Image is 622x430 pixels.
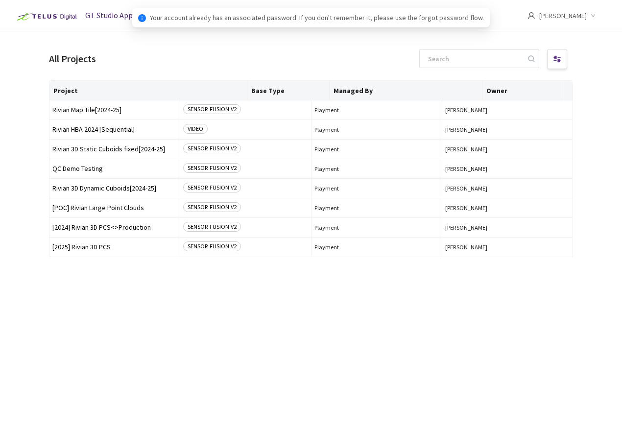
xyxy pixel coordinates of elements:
[183,163,241,173] span: SENSOR FUSION V2
[183,241,241,251] span: SENSOR FUSION V2
[445,145,570,153] button: [PERSON_NAME]
[445,106,570,114] button: [PERSON_NAME]
[445,204,570,212] button: [PERSON_NAME]
[183,143,241,153] span: SENSOR FUSION V2
[314,243,439,251] span: Playment
[52,204,177,212] span: [POC] Rivian Large Point Clouds
[183,183,241,192] span: SENSOR FUSION V2
[150,12,484,23] span: Your account already has an associated password. If you don't remember it, please use the forgot ...
[445,165,570,172] button: [PERSON_NAME]
[445,185,570,192] button: [PERSON_NAME]
[314,224,439,231] span: Playment
[445,243,570,251] button: [PERSON_NAME]
[52,145,177,153] span: Rivian 3D Static Cuboids fixed[2024-25]
[52,243,177,251] span: [2025] Rivian 3D PCS
[183,222,241,232] span: SENSOR FUSION V2
[314,165,439,172] span: Playment
[482,81,565,100] th: Owner
[52,224,177,231] span: [2024] Rivian 3D PCS<>Production
[314,106,439,114] span: Playment
[12,9,80,24] img: Telus
[314,145,439,153] span: Playment
[314,126,439,133] span: Playment
[445,224,570,231] button: [PERSON_NAME]
[445,126,570,133] button: [PERSON_NAME]
[52,165,177,172] span: QC Demo Testing
[52,126,177,133] span: Rivian HBA 2024 [Sequential]
[183,124,208,134] span: VIDEO
[183,104,241,114] span: SENSOR FUSION V2
[52,106,177,114] span: Rivian Map Tile[2024-25]
[49,52,96,66] div: All Projects
[527,12,535,20] span: user
[85,10,133,20] span: GT Studio App
[314,185,439,192] span: Playment
[591,13,596,18] span: down
[183,202,241,212] span: SENSOR FUSION V2
[138,14,146,22] span: info-circle
[330,81,482,100] th: Managed By
[314,204,439,212] span: Playment
[52,185,177,192] span: Rivian 3D Dynamic Cuboids[2024-25]
[247,81,330,100] th: Base Type
[49,81,247,100] th: Project
[422,50,526,68] input: Search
